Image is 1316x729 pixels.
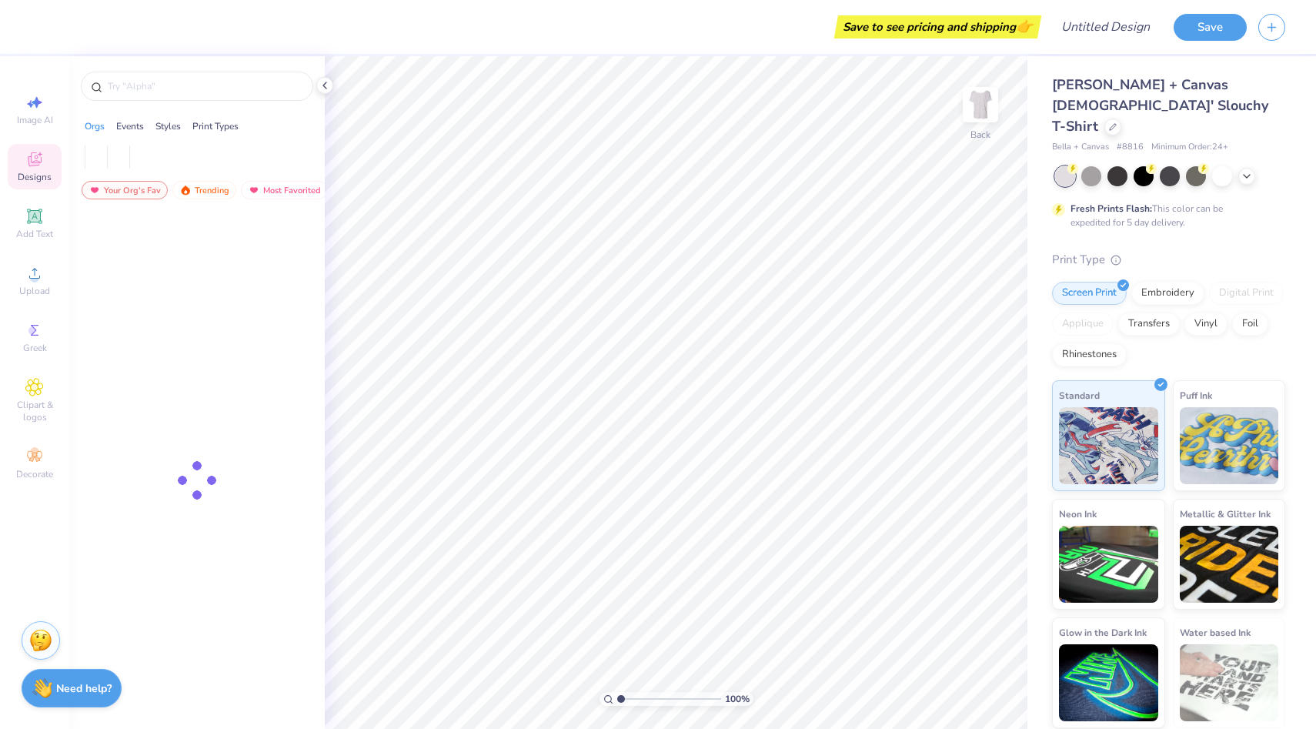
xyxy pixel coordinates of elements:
img: most_fav.gif [248,185,260,196]
span: Image AI [17,114,53,126]
span: Upload [19,285,50,297]
div: Embroidery [1131,282,1204,305]
div: Your Org's Fav [82,181,168,199]
strong: Fresh Prints Flash: [1071,202,1152,215]
img: Neon Ink [1059,526,1158,603]
span: Designs [18,171,52,183]
span: Water based Ink [1180,624,1251,640]
img: Puff Ink [1180,407,1279,484]
img: Water based Ink [1180,644,1279,721]
span: Glow in the Dark Ink [1059,624,1147,640]
img: Metallic & Glitter Ink [1180,526,1279,603]
img: Standard [1059,407,1158,484]
span: Greek [23,342,47,354]
div: Print Type [1052,251,1285,269]
span: [PERSON_NAME] + Canvas [DEMOGRAPHIC_DATA]' Slouchy T-Shirt [1052,75,1268,135]
div: Screen Print [1052,282,1127,305]
div: Transfers [1118,313,1180,336]
div: Digital Print [1209,282,1284,305]
div: Print Types [192,119,239,133]
span: Bella + Canvas [1052,141,1109,154]
span: Decorate [16,468,53,480]
strong: Need help? [56,681,112,696]
input: Untitled Design [1049,12,1162,42]
img: trending.gif [179,185,192,196]
div: This color can be expedited for 5 day delivery. [1071,202,1260,229]
span: # 8816 [1117,141,1144,154]
img: Back [965,89,996,120]
span: Minimum Order: 24 + [1151,141,1228,154]
div: Back [970,128,990,142]
div: Events [116,119,144,133]
input: Try "Alpha" [106,79,303,94]
span: Neon Ink [1059,506,1097,522]
img: Glow in the Dark Ink [1059,644,1158,721]
button: Save [1174,14,1247,41]
div: Applique [1052,313,1114,336]
span: Clipart & logos [8,399,62,423]
span: Puff Ink [1180,387,1212,403]
div: Most Favorited [241,181,328,199]
div: Rhinestones [1052,343,1127,366]
div: Foil [1232,313,1268,336]
img: most_fav.gif [89,185,101,196]
div: Vinyl [1184,313,1227,336]
span: Add Text [16,228,53,240]
span: 100 % [725,692,750,706]
div: Save to see pricing and shipping [838,15,1037,38]
div: Styles [155,119,181,133]
span: Standard [1059,387,1100,403]
div: Orgs [85,119,105,133]
div: Trending [172,181,236,199]
span: 👉 [1016,17,1033,35]
span: Metallic & Glitter Ink [1180,506,1271,522]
